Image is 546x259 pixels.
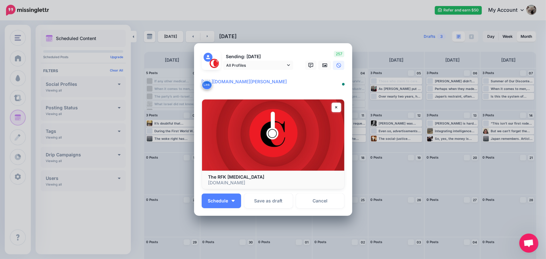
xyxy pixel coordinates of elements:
button: Save as draft [244,194,293,208]
p: Sending: [DATE] [223,53,293,60]
span: 257 [334,51,344,57]
img: arrow-down-white.png [232,200,235,202]
span: Schedule [208,199,228,203]
textarea: To enrich screen reader interactions, please activate Accessibility in Grammarly extension settings [202,78,348,90]
b: The RFK [MEDICAL_DATA] [208,174,265,180]
img: 291864331_468958885230530_187971914351797662_n-bsa127305.png [210,59,219,68]
img: user_default_image.png [204,53,213,62]
img: The RFK Craziness [202,99,344,171]
button: Link [202,80,212,90]
button: Schedule [202,194,241,208]
span: All Profiles [226,62,286,69]
a: Cancel [296,194,345,208]
p: [DOMAIN_NAME] [208,180,338,186]
a: All Profiles [223,61,293,70]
